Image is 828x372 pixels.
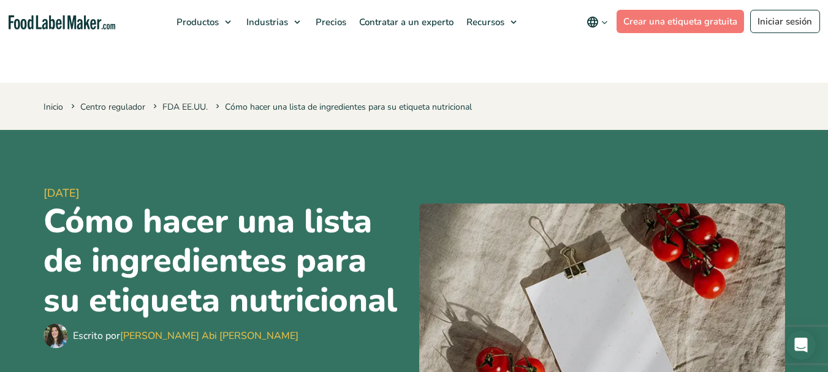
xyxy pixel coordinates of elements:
a: FDA EE.UU. [162,101,208,113]
a: Centro regulador [80,101,145,113]
h1: Cómo hacer una lista de ingredientes para su etiqueta nutricional [44,202,409,321]
div: Escrito por [73,328,298,343]
span: Productos [173,16,220,28]
span: Precios [312,16,348,28]
span: [DATE] [44,185,409,202]
a: Inicio [44,101,63,113]
a: Iniciar sesión [750,10,820,33]
span: Cómo hacer una lista de ingredientes para su etiqueta nutricional [213,101,472,113]
a: Crear una etiqueta gratuita [617,10,745,33]
span: Industrias [243,16,289,28]
img: Maria Abi Hanna - Etiquetadora de alimentos [44,324,68,348]
span: Recursos [463,16,506,28]
div: Open Intercom Messenger [786,330,816,360]
span: Contratar a un experto [355,16,455,28]
a: [PERSON_NAME] Abi [PERSON_NAME] [120,329,298,343]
